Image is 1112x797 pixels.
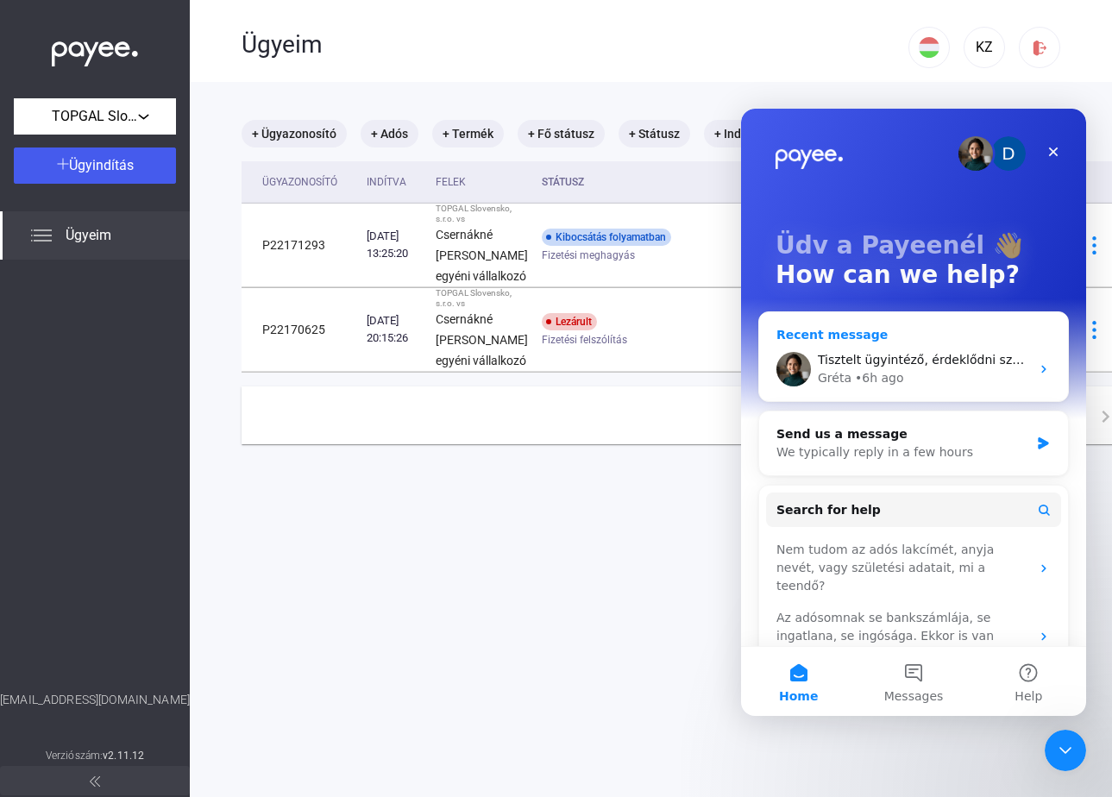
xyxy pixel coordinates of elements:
[436,172,528,192] div: Felek
[919,37,939,58] img: HU
[1085,236,1103,254] img: more-blue
[1076,311,1112,348] button: more-blue
[1019,27,1060,68] button: logout-red
[436,312,528,367] strong: Csernákné [PERSON_NAME] egyéni vállalkozó
[17,302,328,367] div: Send us a messageWe typically reply in a few hours
[741,109,1086,716] iframe: Intercom live chat
[25,425,320,493] div: Nem tudom az adós lakcímét, anyja nevét, vagy születési adatait, mi a teendő?
[242,288,360,372] td: P22170625
[367,172,406,192] div: Indítva
[367,312,422,347] div: [DATE] 20:15:26
[52,106,138,127] span: TOPGAL Slovensko, s.r.o.
[436,172,466,192] div: Felek
[273,581,301,593] span: Help
[69,157,134,173] span: Ügyindítás
[436,204,528,224] div: TOPGAL Slovensko, s.r.o. vs
[1031,39,1049,57] img: logout-red
[367,228,422,262] div: [DATE] 13:25:20
[964,27,1005,68] button: KZ
[535,161,824,204] th: Státusz
[242,120,347,147] mat-chip: + Ügyazonosító
[361,120,418,147] mat-chip: + Adós
[35,392,140,411] span: Search for help
[262,172,337,192] div: Ügyazonosító
[542,313,597,330] div: Lezárult
[90,776,100,787] img: arrow-double-left-grey.svg
[77,260,110,279] div: Gréta
[262,172,353,192] div: Ügyazonosító
[35,317,288,335] div: Send us a message
[115,538,229,607] button: Messages
[432,120,504,147] mat-chip: + Termék
[31,225,52,246] img: list.svg
[25,384,320,418] button: Search for help
[436,288,528,309] div: TOPGAL Slovensko, s.r.o. vs
[52,32,138,67] img: white-payee-white-dot.svg
[1085,321,1103,339] img: more-blue
[242,30,908,60] div: Ügyeim
[542,245,635,266] span: Fizetési meghagyás
[230,538,345,607] button: Help
[25,493,320,562] div: Az adósomnak se bankszámlája, se ingatlana, se ingósága. Ekkor is van értelme a fizetési meghagyá...
[542,229,671,246] div: Kibocsátás folyamatban
[436,228,528,283] strong: Csernákné [PERSON_NAME] egyéni vállalkozó
[14,147,176,184] button: Ügyindítás
[57,158,69,170] img: plus-white.svg
[66,225,111,246] span: Ügyeim
[1076,227,1112,263] button: more-blue
[103,750,144,762] strong: v2.11.12
[297,28,328,59] div: Close
[704,120,817,147] mat-chip: + Indítás dátuma
[143,581,203,593] span: Messages
[619,120,690,147] mat-chip: + Státusz
[114,260,163,279] div: • 6h ago
[1045,730,1086,771] iframe: Intercom live chat
[908,27,950,68] button: HU
[367,172,422,192] div: Indítva
[242,204,360,287] td: P22171293
[970,37,999,58] div: KZ
[518,120,605,147] mat-chip: + Fő státusz
[35,432,289,486] div: Nem tudom az adós lakcímét, anyja nevét, vagy születési adatait, mi a teendő?
[35,500,289,555] div: Az adósomnak se bankszámlája, se ingatlana, se ingósága. Ekkor is van értelme a fizetési meghagyá...
[542,329,627,350] span: Fizetési felszólítás
[14,98,176,135] button: TOPGAL Slovensko, s.r.o.
[35,335,288,353] div: We typically reply in a few hours
[38,581,77,593] span: Home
